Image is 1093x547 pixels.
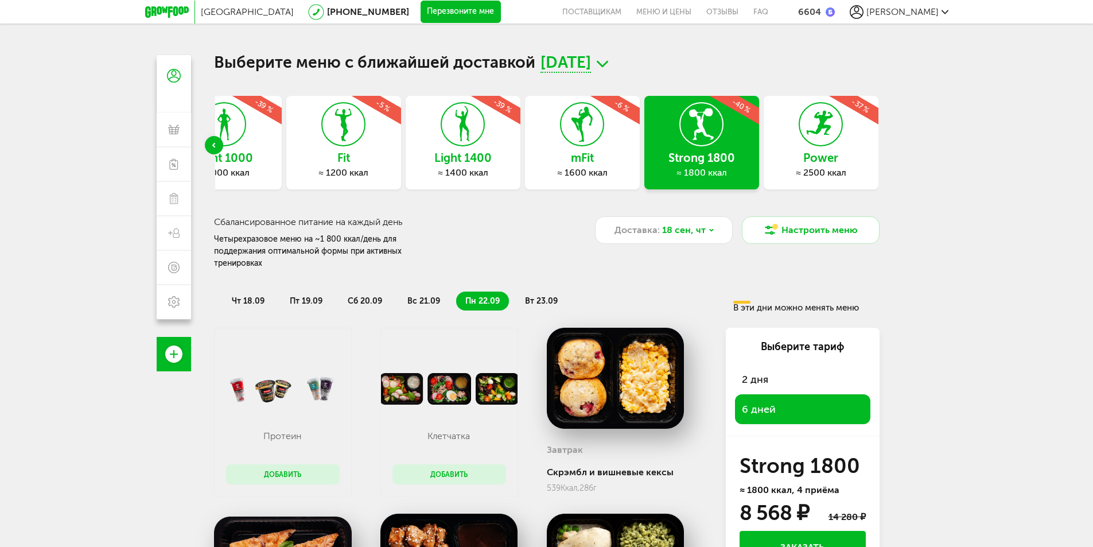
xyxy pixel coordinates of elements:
div: ≈ 1000 ккал [167,167,282,179]
div: 14 280 ₽ [828,511,866,522]
span: Доставка: [614,223,660,237]
div: -37 % [807,71,914,141]
img: bonus_b.cdccf46.png [826,7,835,17]
div: Выберите тариф [735,339,870,354]
span: пн 22.09 [465,296,500,306]
div: ≈ 1200 ккал [286,167,401,179]
h3: Light 1000 [167,152,282,164]
span: пт 19.09 [290,296,322,306]
span: [DATE] [540,55,591,73]
h3: Light 1400 [406,152,520,164]
span: чт 18.09 [232,296,265,306]
span: [GEOGRAPHIC_DATA] [201,6,294,17]
span: вт 23.09 [525,296,558,306]
div: -5 % [330,71,437,141]
span: сб 20.09 [348,296,382,306]
span: 6 дней [742,401,863,417]
span: г [593,483,597,493]
h3: Power [764,152,878,164]
p: Протеин [237,430,328,441]
span: 18 сен, чт [662,223,706,237]
div: Скрэмбл и вишневые кексы [547,467,684,478]
h3: mFit [525,152,640,164]
a: [PHONE_NUMBER] [327,6,409,17]
div: -40 % [688,71,795,141]
div: -39 % [211,71,317,141]
div: ≈ 2500 ккал [764,167,878,179]
div: -6 % [569,71,675,141]
div: 539 286 [547,483,684,493]
div: ≈ 1600 ккал [525,167,640,179]
h3: Завтрак [547,444,583,455]
div: Четырехразовое меню на ~1 800 ккал/день для поддержания оптимальной формы при активных тренировках [214,233,450,269]
span: [PERSON_NAME] [866,6,939,17]
div: ≈ 1800 ккал [644,167,759,179]
span: Ккал, [561,483,579,493]
button: Перезвоните мне [421,1,501,24]
div: -39 % [449,71,556,141]
div: 6604 [798,6,821,17]
span: ≈ 1800 ккал, 4 приёма [740,484,839,495]
h3: Strong 1800 [644,152,759,164]
h3: Сбалансированное питание на каждый день [214,216,595,227]
span: вс 21.09 [407,296,440,306]
h1: Выберите меню с ближайшей доставкой [214,55,880,73]
div: ≈ 1400 ккал [406,167,520,179]
div: В эти дни можно менять меню [733,301,876,313]
h3: Fit [286,152,401,164]
div: 8 568 ₽ [740,504,809,522]
span: 2 дня [742,371,863,387]
button: Добавить [226,464,340,484]
p: Клетчатка [403,430,494,441]
button: Настроить меню [742,216,880,244]
h3: Strong 1800 [740,457,866,475]
button: Добавить [392,464,506,484]
div: Previous slide [205,136,223,154]
img: big_n9l4KMbTDapZjgR7.png [547,328,684,429]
